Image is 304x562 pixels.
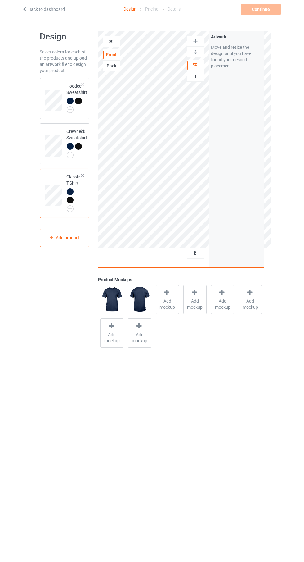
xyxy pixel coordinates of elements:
[40,78,90,119] div: Hooded Sweatshirt
[40,31,90,42] h1: Design
[67,205,74,212] img: svg+xml;base64,PD94bWwgdmVyc2lvbj0iMS4wIiBlbmNvZGluZz0iVVRGLTgiPz4KPHN2ZyB3aWR0aD0iMjJweCIgaGVpZ2...
[211,34,262,40] div: Artwork
[100,285,123,314] img: regular.jpg
[156,285,179,314] div: Add mockup
[67,83,87,111] div: Hooded Sweatshirt
[211,44,262,69] div: Move and resize the design until you have found your desired placement
[239,298,262,310] span: Add mockup
[67,128,87,156] div: Crewneck Sweatshirt
[128,331,151,344] span: Add mockup
[103,52,120,58] div: Front
[67,174,82,210] div: Classic T-Shirt
[145,0,159,18] div: Pricing
[103,63,120,69] div: Back
[67,152,74,158] img: svg+xml;base64,PD94bWwgdmVyc2lvbj0iMS4wIiBlbmNvZGluZz0iVVRGLTgiPz4KPHN2ZyB3aWR0aD0iMjJweCIgaGVpZ2...
[211,298,234,310] span: Add mockup
[156,298,179,310] span: Add mockup
[184,298,206,310] span: Add mockup
[40,123,90,164] div: Crewneck Sweatshirt
[98,276,264,283] div: Product Mockups
[67,106,74,113] img: svg+xml;base64,PD94bWwgdmVyc2lvbj0iMS4wIiBlbmNvZGluZz0iVVRGLTgiPz4KPHN2ZyB3aWR0aD0iMjJweCIgaGVpZ2...
[101,331,123,344] span: Add mockup
[22,7,65,12] a: Back to dashboard
[239,285,262,314] div: Add mockup
[183,285,207,314] div: Add mockup
[193,38,199,44] img: svg%3E%0A
[193,49,199,55] img: svg%3E%0A
[128,285,151,314] img: regular.jpg
[40,229,90,247] div: Add product
[40,49,90,74] div: Select colors for each of the products and upload an artwork file to design your product.
[123,0,136,18] div: Design
[40,169,90,218] div: Classic T-Shirt
[168,0,181,18] div: Details
[100,318,123,348] div: Add mockup
[193,73,199,79] img: svg%3E%0A
[211,285,234,314] div: Add mockup
[128,318,151,348] div: Add mockup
